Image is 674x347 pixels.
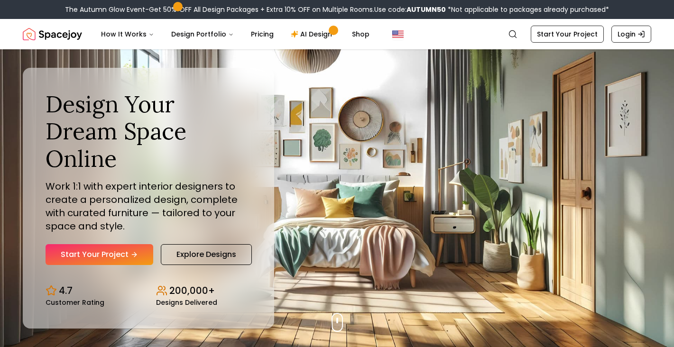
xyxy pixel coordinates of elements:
a: Explore Designs [161,244,252,265]
a: Shop [344,25,377,44]
img: United States [392,28,404,40]
nav: Main [93,25,377,44]
small: Designs Delivered [156,299,217,306]
span: *Not applicable to packages already purchased* [446,5,609,14]
p: 4.7 [59,284,73,297]
div: Design stats [46,276,251,306]
a: Login [611,26,651,43]
nav: Global [23,19,651,49]
a: Start Your Project [531,26,604,43]
span: Use code: [374,5,446,14]
p: Work 1:1 with expert interior designers to create a personalized design, complete with curated fu... [46,180,251,233]
a: Pricing [243,25,281,44]
p: 200,000+ [169,284,215,297]
a: Start Your Project [46,244,153,265]
button: Design Portfolio [164,25,241,44]
small: Customer Rating [46,299,104,306]
img: Spacejoy Logo [23,25,82,44]
h1: Design Your Dream Space Online [46,91,251,173]
div: The Autumn Glow Event-Get 50% OFF All Design Packages + Extra 10% OFF on Multiple Rooms. [65,5,609,14]
a: AI Design [283,25,342,44]
button: How It Works [93,25,162,44]
b: AUTUMN50 [406,5,446,14]
a: Spacejoy [23,25,82,44]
